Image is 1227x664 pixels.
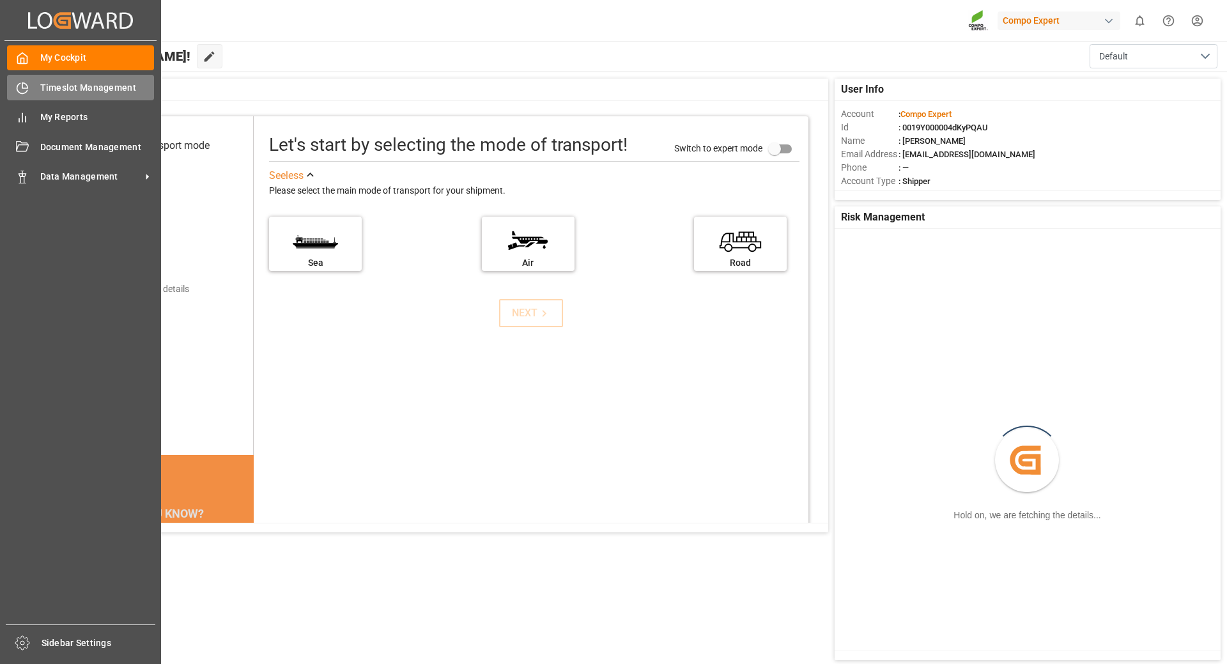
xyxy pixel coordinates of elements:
[998,8,1125,33] button: Compo Expert
[899,176,930,186] span: : Shipper
[998,12,1120,30] div: Compo Expert
[269,168,304,183] div: See less
[1090,44,1217,68] button: open menu
[899,109,952,119] span: :
[841,82,884,97] span: User Info
[899,136,966,146] span: : [PERSON_NAME]
[899,163,909,173] span: : —
[841,107,899,121] span: Account
[1099,50,1128,63] span: Default
[42,637,156,650] span: Sidebar Settings
[841,210,925,225] span: Risk Management
[488,256,568,270] div: Air
[1125,6,1154,35] button: show 0 new notifications
[275,256,355,270] div: Sea
[69,500,254,527] div: DID YOU KNOW?
[841,161,899,174] span: Phone
[953,509,1100,522] div: Hold on, we are fetching the details...
[7,45,154,70] a: My Cockpit
[700,256,780,270] div: Road
[53,44,190,68] span: Hello [PERSON_NAME]!
[512,305,551,321] div: NEXT
[499,299,563,327] button: NEXT
[269,132,628,158] div: Let's start by selecting the mode of transport!
[968,10,989,32] img: Screenshot%202023-09-29%20at%2010.02.21.png_1712312052.png
[899,123,988,132] span: : 0019Y000004dKyPQAU
[841,134,899,148] span: Name
[269,183,799,199] div: Please select the main mode of transport for your shipment.
[40,111,155,124] span: My Reports
[40,170,141,183] span: Data Management
[40,51,155,65] span: My Cockpit
[40,141,155,154] span: Document Management
[899,150,1035,159] span: : [EMAIL_ADDRESS][DOMAIN_NAME]
[40,81,155,95] span: Timeslot Management
[841,174,899,188] span: Account Type
[1154,6,1183,35] button: Help Center
[900,109,952,119] span: Compo Expert
[841,148,899,161] span: Email Address
[841,121,899,134] span: Id
[674,143,762,153] span: Switch to expert mode
[7,75,154,100] a: Timeslot Management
